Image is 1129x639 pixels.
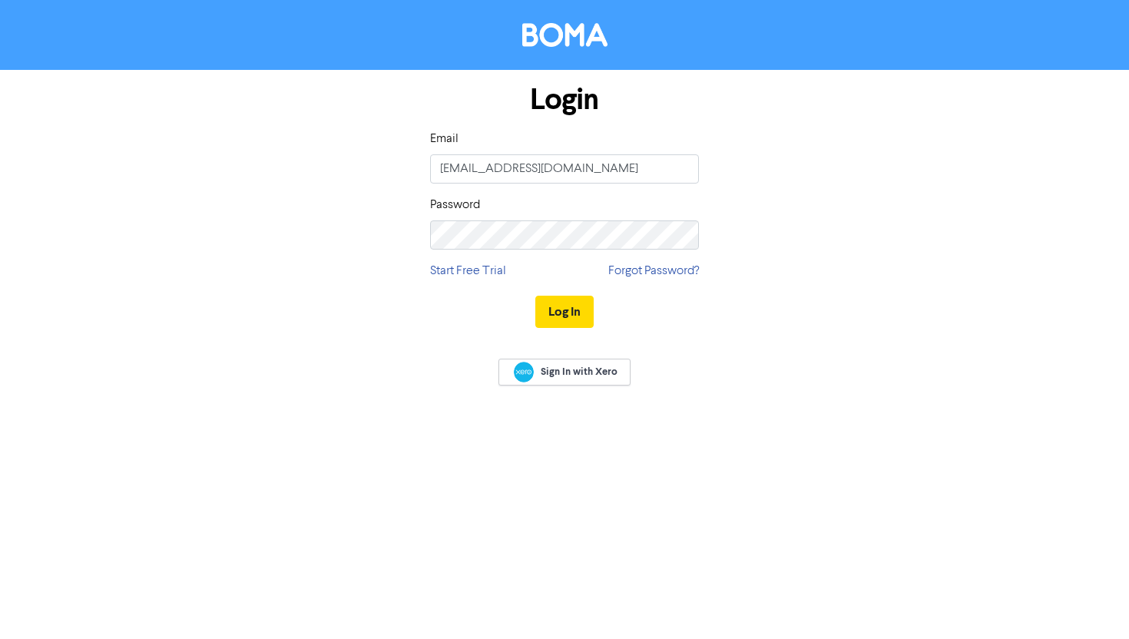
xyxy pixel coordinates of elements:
h1: Login [430,82,699,118]
a: Forgot Password? [608,262,699,280]
label: Email [430,130,459,148]
img: BOMA Logo [522,23,608,47]
a: Sign In with Xero [498,359,631,386]
button: Log In [535,296,594,328]
span: Sign In with Xero [541,365,617,379]
a: Start Free Trial [430,262,506,280]
label: Password [430,196,480,214]
img: Xero logo [514,362,534,382]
